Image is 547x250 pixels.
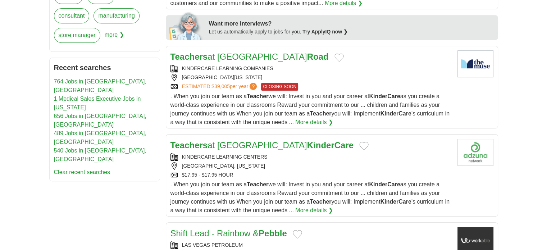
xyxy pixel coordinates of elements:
[457,50,493,77] img: Company logo
[247,93,268,99] strong: Teacher
[54,8,90,23] a: consultant
[170,74,452,81] div: [GEOGRAPHIC_DATA][US_STATE]
[54,130,146,145] a: 489 Jobs in [GEOGRAPHIC_DATA], [GEOGRAPHIC_DATA]
[334,53,344,62] button: Add to favorite jobs
[250,83,257,90] span: ?
[307,52,329,62] strong: Road
[209,28,494,36] div: Let us automatically apply to jobs for you.
[369,181,400,187] strong: KinderCare
[54,147,146,162] a: 540 Jobs in [GEOGRAPHIC_DATA], [GEOGRAPHIC_DATA]
[170,52,208,62] strong: Teachers
[170,65,452,72] div: KINDERCARE LEARNING COMPANIES
[170,162,452,170] div: [GEOGRAPHIC_DATA], [US_STATE]
[310,110,331,117] strong: Teacher
[169,11,204,40] img: apply-iq-scientist.png
[170,140,208,150] strong: Teachers
[170,228,287,238] a: Shift Lead - Rainbow &Pebble
[359,142,369,150] button: Add to favorite jobs
[54,169,110,175] a: Clear recent searches
[170,241,452,249] div: LAS VEGAS PETROLEUM
[380,110,411,117] strong: KinderCare
[170,140,354,150] a: Teachersat [GEOGRAPHIC_DATA]KinderCare
[54,78,146,93] a: 764 Jobs in [GEOGRAPHIC_DATA], [GEOGRAPHIC_DATA]
[54,62,155,73] h2: Recent searches
[261,83,298,91] span: CLOSING SOON
[182,83,259,91] a: ESTIMATED:$39,005per year?
[170,52,329,62] a: Teachersat [GEOGRAPHIC_DATA]Road
[302,29,348,35] a: Try ApplyIQ now ❯
[170,171,452,179] div: $17.95 - $17.95 HOUR
[94,8,139,23] a: manufacturing
[457,139,493,166] img: Company logo
[170,181,450,213] span: . When you join our team as a we will: Invest in you and your career at as you create a world-cla...
[259,228,287,238] strong: Pebble
[170,93,450,125] span: . When you join our team as a we will: Invest in you and your career at as you create a world-cla...
[295,118,333,127] a: More details ❯
[295,206,333,215] a: More details ❯
[369,93,400,99] strong: KinderCare
[54,96,141,110] a: 1 Medical Sales Executive Jobs in [US_STATE]
[105,28,124,47] span: more ❯
[211,83,230,89] span: $39,005
[310,199,331,205] strong: Teacher
[54,28,100,43] a: store manager
[54,113,146,128] a: 656 Jobs in [GEOGRAPHIC_DATA], [GEOGRAPHIC_DATA]
[170,153,452,161] div: KINDERCARE LEARNING CENTERS
[307,140,354,150] strong: KinderCare
[209,19,494,28] div: Want more interviews?
[247,181,268,187] strong: Teacher
[380,199,411,205] strong: KinderCare
[293,230,302,238] button: Add to favorite jobs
